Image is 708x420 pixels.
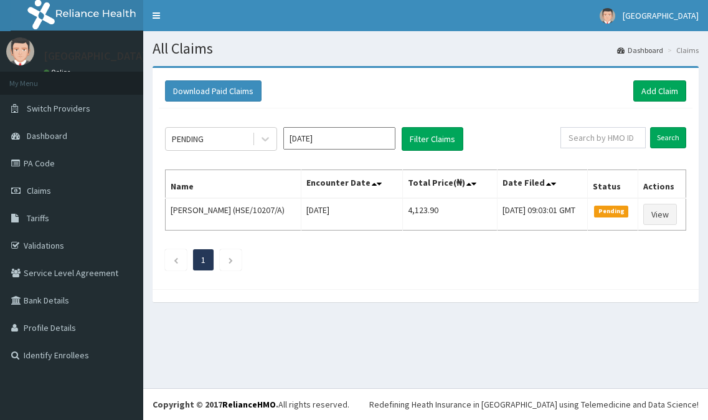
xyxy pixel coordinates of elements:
td: 4,123.90 [403,198,497,231]
footer: All rights reserved. [143,388,708,420]
div: PENDING [172,133,204,145]
th: Date Filed [497,170,588,199]
span: Tariffs [27,212,49,224]
span: Switch Providers [27,103,90,114]
a: Online [44,68,73,77]
th: Total Price(₦) [403,170,497,199]
a: RelianceHMO [222,399,276,410]
h1: All Claims [153,41,699,57]
a: Page 1 is your current page [201,254,205,265]
th: Encounter Date [301,170,402,199]
th: Status [588,170,638,199]
span: [GEOGRAPHIC_DATA] [623,10,699,21]
input: Search [650,127,686,148]
img: User Image [600,8,615,24]
img: User Image [6,37,34,65]
td: [PERSON_NAME] (HSE/10207/A) [166,198,301,231]
a: Next page [228,254,234,265]
li: Claims [664,45,699,55]
button: Filter Claims [402,127,463,151]
span: Claims [27,185,51,196]
p: [GEOGRAPHIC_DATA] [44,50,146,62]
strong: Copyright © 2017 . [153,399,278,410]
input: Select Month and Year [283,127,395,150]
a: View [643,204,677,225]
span: Pending [594,206,628,217]
span: Dashboard [27,130,67,141]
button: Download Paid Claims [165,80,262,102]
td: [DATE] 09:03:01 GMT [497,198,588,231]
div: Redefining Heath Insurance in [GEOGRAPHIC_DATA] using Telemedicine and Data Science! [369,398,699,411]
a: Previous page [173,254,179,265]
a: Add Claim [633,80,686,102]
th: Name [166,170,301,199]
td: [DATE] [301,198,402,231]
th: Actions [638,170,686,199]
input: Search by HMO ID [560,127,646,148]
a: Dashboard [617,45,663,55]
